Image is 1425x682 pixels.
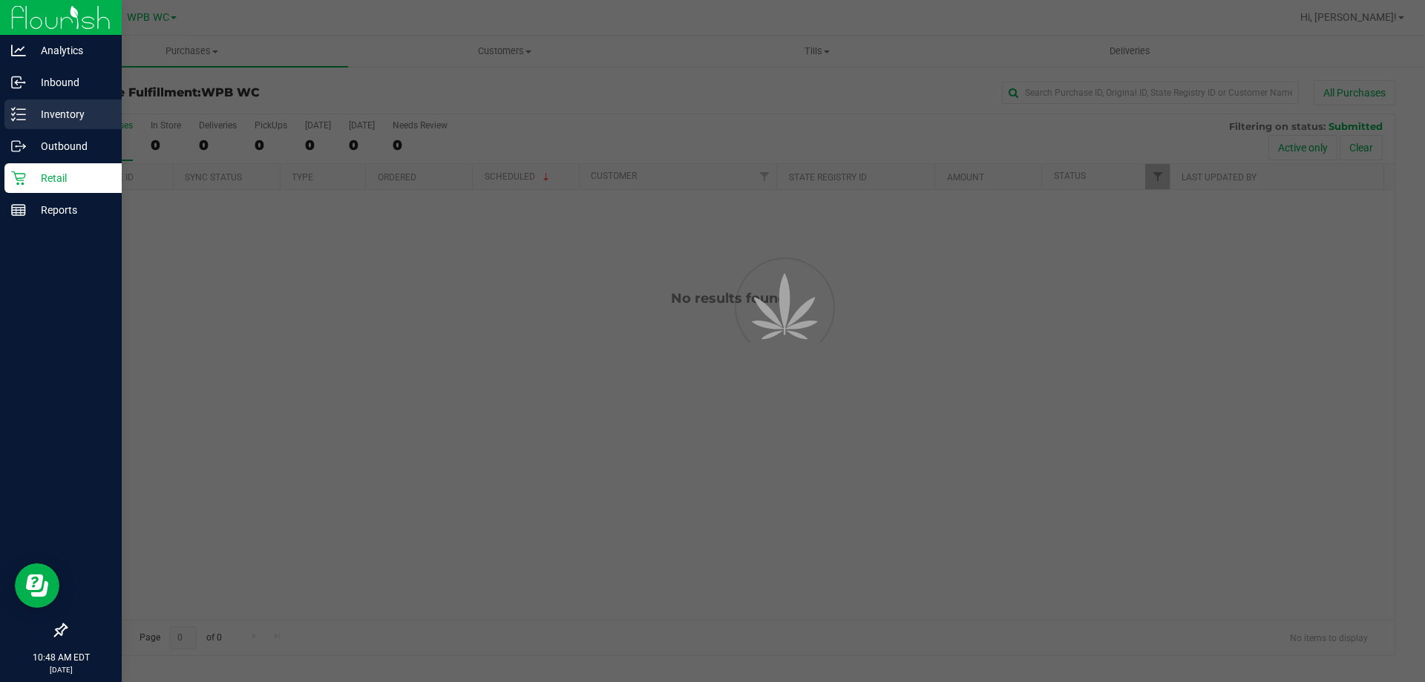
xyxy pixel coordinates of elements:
[15,563,59,608] iframe: Resource center
[26,201,115,219] p: Reports
[26,169,115,187] p: Retail
[26,42,115,59] p: Analytics
[11,139,26,154] inline-svg: Outbound
[11,75,26,90] inline-svg: Inbound
[26,73,115,91] p: Inbound
[11,43,26,58] inline-svg: Analytics
[26,137,115,155] p: Outbound
[26,105,115,123] p: Inventory
[7,664,115,675] p: [DATE]
[11,107,26,122] inline-svg: Inventory
[7,651,115,664] p: 10:48 AM EDT
[11,203,26,217] inline-svg: Reports
[11,171,26,186] inline-svg: Retail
